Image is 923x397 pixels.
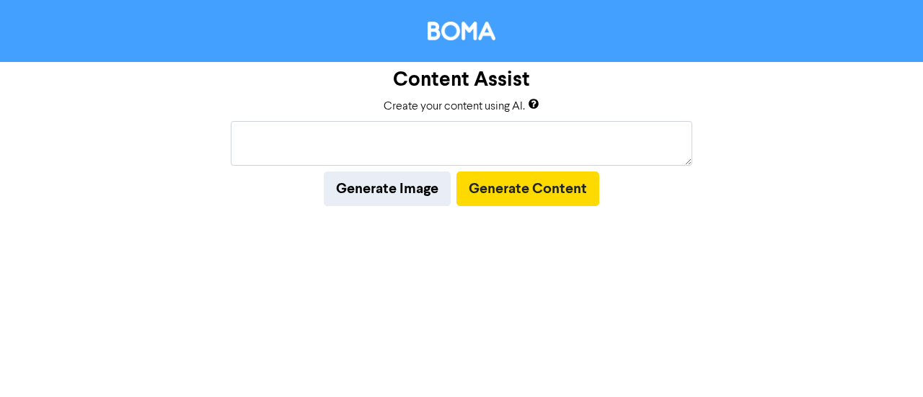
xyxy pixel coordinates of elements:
[456,171,599,206] button: Generate Content
[324,171,451,206] button: Generate Image
[384,101,525,112] span: Create your content using AI.
[393,68,530,92] h3: Content Assist
[851,328,923,397] iframe: Chat Widget
[428,22,495,40] img: BOMA Logo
